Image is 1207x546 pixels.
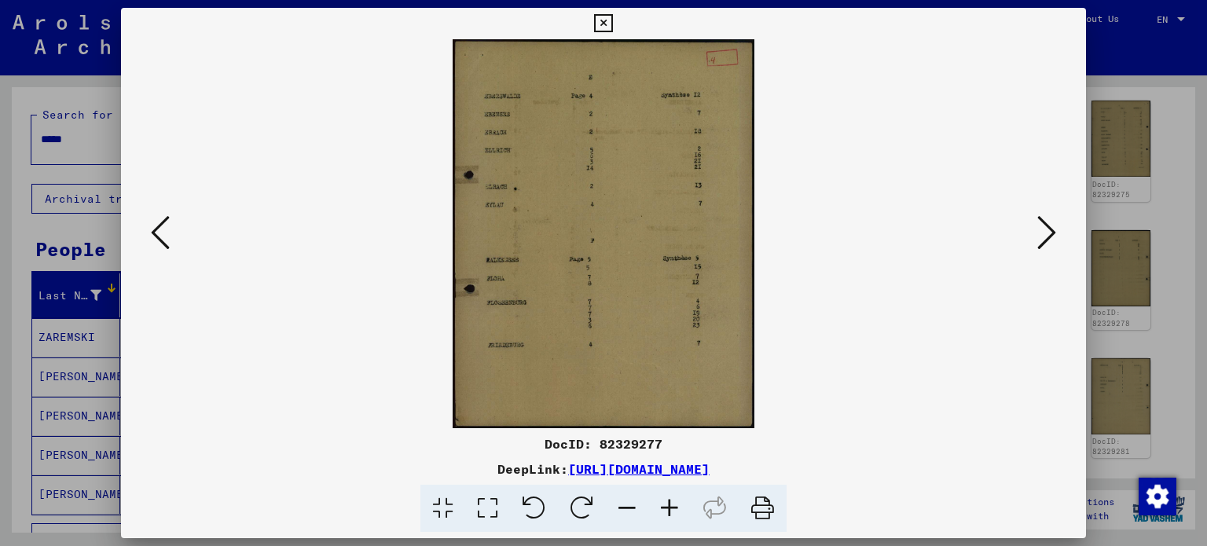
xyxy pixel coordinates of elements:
[121,460,1087,478] div: DeepLink:
[1138,477,1176,515] div: Zustimmung ändern
[568,461,710,477] a: [URL][DOMAIN_NAME]
[1139,478,1176,515] img: Zustimmung ändern
[121,434,1087,453] div: DocID: 82329277
[174,39,1033,428] img: 001.jpg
